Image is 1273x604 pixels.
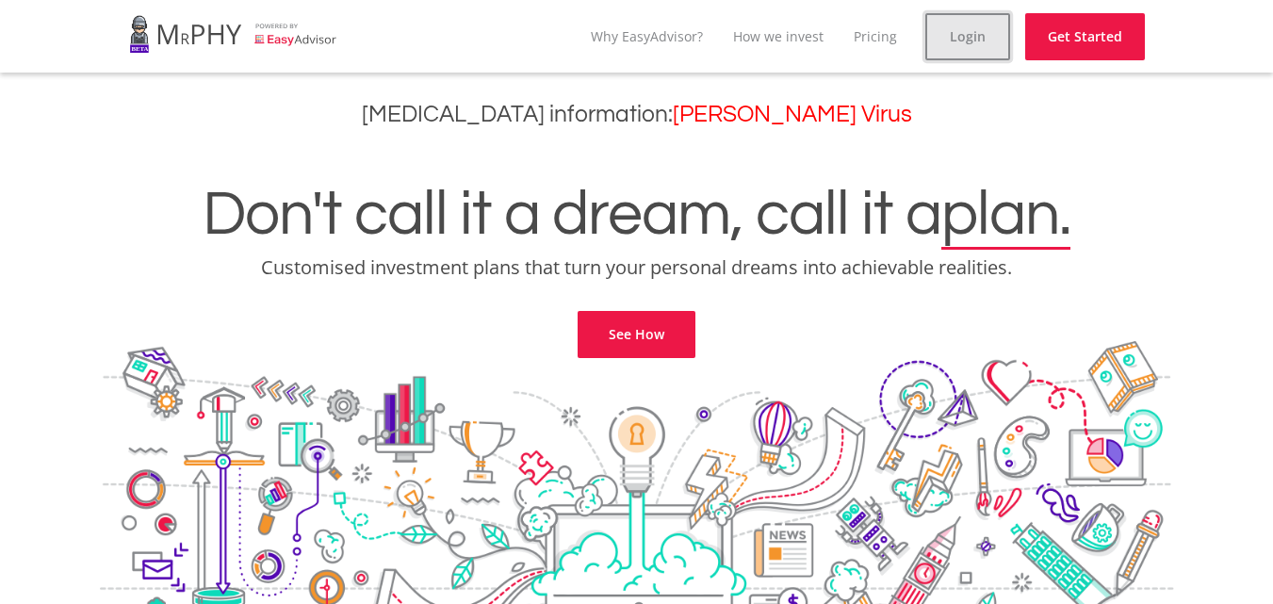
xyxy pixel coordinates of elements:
a: Login [925,13,1010,60]
p: Customised investment plans that turn your personal dreams into achievable realities. [14,254,1259,281]
a: See How [578,311,695,358]
span: plan. [941,183,1070,247]
a: How we invest [733,27,824,45]
a: Pricing [854,27,897,45]
h1: Don't call it a dream, call it a [14,183,1259,247]
a: Why EasyAdvisor? [591,27,703,45]
a: Get Started [1025,13,1145,60]
h3: [MEDICAL_DATA] information: [14,101,1259,128]
a: [PERSON_NAME] Virus [673,103,912,126]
